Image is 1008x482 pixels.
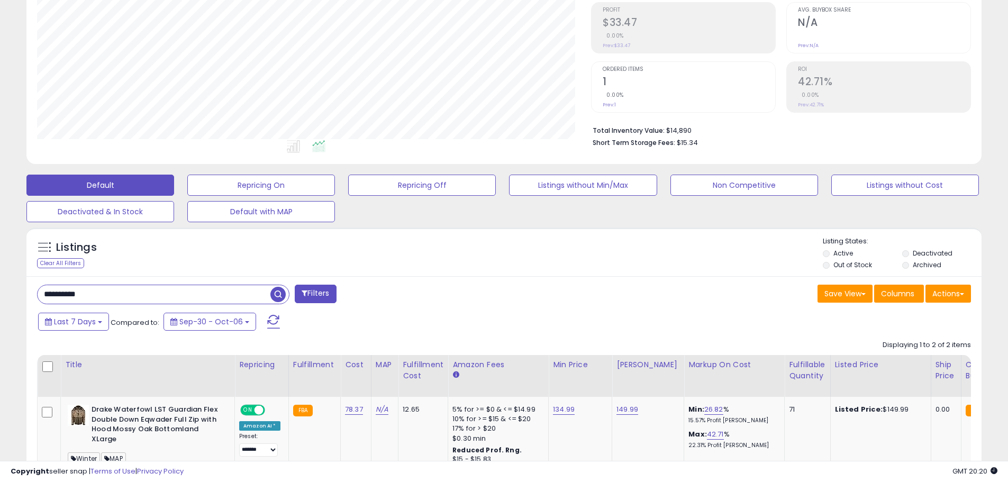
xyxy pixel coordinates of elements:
h2: N/A [798,16,970,31]
h2: $33.47 [603,16,775,31]
small: 0.00% [798,91,819,99]
h5: Listings [56,240,97,255]
span: OFF [264,406,280,415]
b: Listed Price: [835,404,883,414]
span: Last 7 Days [54,316,96,327]
div: % [688,405,776,424]
div: Amazon Fees [452,359,544,370]
div: 12.65 [403,405,440,414]
label: Deactivated [913,249,952,258]
span: ROI [798,67,970,72]
div: 0.00 [936,405,953,414]
div: 17% for > $20 [452,424,540,433]
div: Title [65,359,230,370]
label: Active [833,249,853,258]
p: 15.57% Profit [PERSON_NAME] [688,417,776,424]
a: 134.99 [553,404,575,415]
div: Amazon AI * [239,421,280,431]
a: Privacy Policy [137,466,184,476]
span: Ordered Items [603,67,775,72]
button: Default [26,175,174,196]
div: $149.99 [835,405,923,414]
div: seller snap | | [11,467,184,477]
span: Profit [603,7,775,13]
small: Amazon Fees. [452,370,459,380]
span: Avg. Buybox Share [798,7,970,13]
button: Repricing On [187,175,335,196]
button: Filters [295,285,336,303]
p: Listing States: [823,237,982,247]
div: Cost [345,359,367,370]
b: Short Term Storage Fees: [593,138,675,147]
b: Drake Waterfowl LST Guardian Flex Double Down Eqwader Full Zip with Hood Mossy Oak Bottomland XLarge [92,405,220,447]
small: 0.00% [603,32,624,40]
button: Listings without Min/Max [509,175,657,196]
button: Deactivated & In Stock [26,201,174,222]
div: Preset: [239,433,280,457]
span: Sep-30 - Oct-06 [179,316,243,327]
strong: Copyright [11,466,49,476]
div: % [688,430,776,449]
div: Fulfillable Quantity [789,359,825,381]
b: Total Inventory Value: [593,126,665,135]
h2: 42.71% [798,76,970,90]
h2: 1 [603,76,775,90]
button: Sep-30 - Oct-06 [164,313,256,331]
small: Prev: 1 [603,102,616,108]
a: 149.99 [616,404,638,415]
span: ON [241,406,255,415]
div: Markup on Cost [688,359,780,370]
div: Min Price [553,359,607,370]
div: Listed Price [835,359,927,370]
label: Archived [913,260,941,269]
small: 0.00% [603,91,624,99]
a: N/A [376,404,388,415]
small: FBA [966,405,985,416]
label: Out of Stock [833,260,872,269]
small: Prev: 42.71% [798,102,824,108]
button: Columns [874,285,924,303]
img: 51SxzY2y0CL._SL40_.jpg [68,405,89,426]
small: FBA [293,405,313,416]
div: Fulfillment [293,359,336,370]
div: 71 [789,405,822,414]
p: 22.31% Profit [PERSON_NAME] [688,442,776,449]
a: Terms of Use [90,466,135,476]
span: 2025-10-14 20:20 GMT [952,466,997,476]
button: Repricing Off [348,175,496,196]
li: $14,890 [593,123,963,136]
a: 26.82 [704,404,723,415]
div: 10% for >= $15 & <= $20 [452,414,540,424]
small: Prev: $33.47 [603,42,630,49]
a: 42.71 [707,429,724,440]
b: Min: [688,404,704,414]
th: The percentage added to the cost of goods (COGS) that forms the calculator for Min & Max prices. [684,355,785,397]
div: Fulfillment Cost [403,359,443,381]
button: Non Competitive [670,175,818,196]
a: 78.37 [345,404,363,415]
button: Default with MAP [187,201,335,222]
b: Reduced Prof. Rng. [452,445,522,454]
button: Save View [818,285,873,303]
span: Compared to: [111,317,159,328]
small: Prev: N/A [798,42,819,49]
div: Clear All Filters [37,258,84,268]
button: Actions [925,285,971,303]
div: Repricing [239,359,284,370]
div: 5% for >= $0 & <= $14.99 [452,405,540,414]
div: [PERSON_NAME] [616,359,679,370]
button: Listings without Cost [831,175,979,196]
div: MAP [376,359,394,370]
span: Columns [881,288,914,299]
button: Last 7 Days [38,313,109,331]
span: $15.34 [677,138,698,148]
div: Ship Price [936,359,957,381]
div: Displaying 1 to 2 of 2 items [883,340,971,350]
div: $0.30 min [452,434,540,443]
b: Max: [688,429,707,439]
